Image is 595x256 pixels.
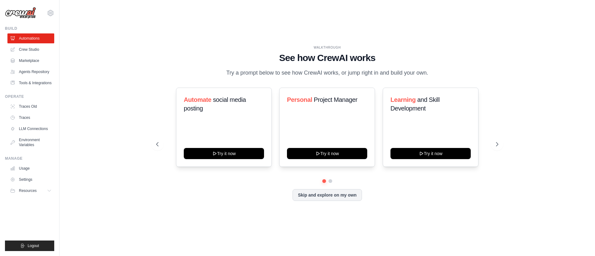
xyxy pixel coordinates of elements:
a: Marketplace [7,56,54,66]
div: Operate [5,94,54,99]
img: Logo [5,7,36,19]
a: Environment Variables [7,135,54,150]
button: Try it now [184,148,264,159]
span: Personal [287,96,312,103]
a: Tools & Integrations [7,78,54,88]
a: Usage [7,163,54,173]
a: Traces [7,113,54,123]
a: Crew Studio [7,45,54,54]
div: WALKTHROUGH [156,45,498,50]
a: LLM Connections [7,124,54,134]
a: Traces Old [7,102,54,111]
a: Agents Repository [7,67,54,77]
h1: See how CrewAI works [156,52,498,63]
button: Logout [5,241,54,251]
button: Try it now [390,148,471,159]
span: Project Manager [314,96,358,103]
span: Logout [28,243,39,248]
span: Learning [390,96,416,103]
span: Resources [19,188,37,193]
a: Settings [7,175,54,184]
span: social media posting [184,96,246,112]
a: Automations [7,33,54,43]
span: Automate [184,96,211,103]
button: Resources [7,186,54,196]
button: Try it now [287,148,367,159]
div: Build [5,26,54,31]
div: Manage [5,156,54,161]
p: Try a prompt below to see how CrewAI works, or jump right in and build your own. [223,68,431,77]
span: and Skill Development [390,96,439,112]
button: Skip and explore on my own [293,189,362,201]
